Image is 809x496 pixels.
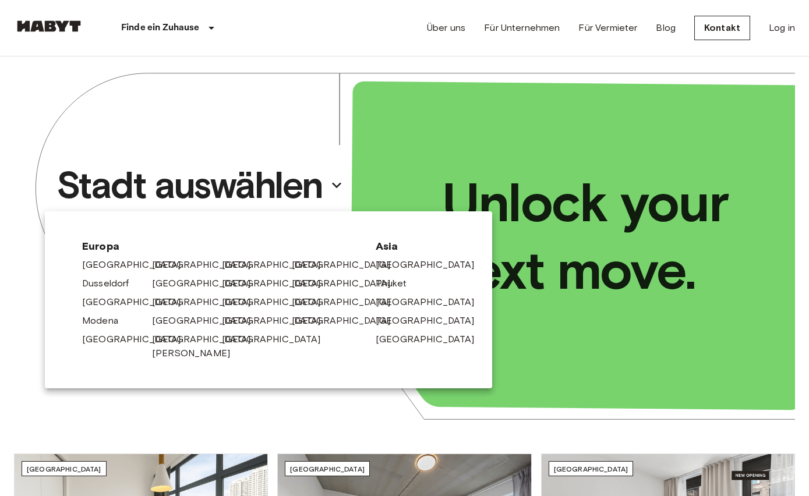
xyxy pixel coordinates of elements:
[222,314,333,328] a: [GEOGRAPHIC_DATA]
[292,314,402,328] a: [GEOGRAPHIC_DATA]
[376,295,486,309] a: [GEOGRAPHIC_DATA]
[222,332,333,346] a: [GEOGRAPHIC_DATA]
[82,295,193,309] a: [GEOGRAPHIC_DATA]
[222,295,333,309] a: [GEOGRAPHIC_DATA]
[82,314,130,328] a: Modena
[222,258,333,272] a: [GEOGRAPHIC_DATA]
[82,258,193,272] a: [GEOGRAPHIC_DATA]
[292,277,402,290] a: [GEOGRAPHIC_DATA]
[82,332,193,346] a: [GEOGRAPHIC_DATA]
[152,258,263,272] a: [GEOGRAPHIC_DATA]
[152,332,263,360] a: [GEOGRAPHIC_DATA][PERSON_NAME]
[376,314,486,328] a: [GEOGRAPHIC_DATA]
[376,258,486,272] a: [GEOGRAPHIC_DATA]
[292,295,402,309] a: [GEOGRAPHIC_DATA]
[376,277,418,290] a: Phuket
[82,239,357,253] span: Europa
[222,277,333,290] a: [GEOGRAPHIC_DATA]
[376,239,455,253] span: Asia
[376,332,486,346] a: [GEOGRAPHIC_DATA]
[292,258,402,272] a: [GEOGRAPHIC_DATA]
[152,314,263,328] a: [GEOGRAPHIC_DATA]
[152,277,263,290] a: [GEOGRAPHIC_DATA]
[82,277,141,290] a: Dusseldorf
[152,295,263,309] a: [GEOGRAPHIC_DATA]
